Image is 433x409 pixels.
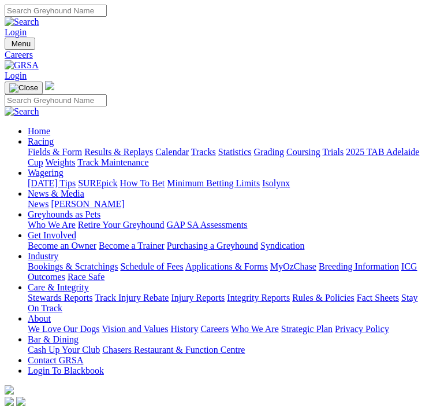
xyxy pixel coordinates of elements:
[28,345,428,355] div: Bar & Dining
[28,178,76,188] a: [DATE] Tips
[120,178,165,188] a: How To Bet
[16,397,25,406] img: twitter.svg
[28,293,418,313] a: Stay On Track
[28,261,118,271] a: Bookings & Scratchings
[218,147,252,157] a: Statistics
[28,366,104,375] a: Login To Blackbook
[120,261,183,271] a: Schedule of Fees
[28,324,99,334] a: We Love Our Dogs
[286,147,320,157] a: Coursing
[68,272,104,282] a: Race Safe
[191,147,216,157] a: Tracks
[28,178,428,189] div: Wagering
[77,157,148,167] a: Track Maintenance
[5,397,14,406] img: facebook.svg
[28,137,54,146] a: Racing
[28,126,50,136] a: Home
[28,251,58,261] a: Industry
[12,39,31,48] span: Menu
[84,147,153,157] a: Results & Replays
[28,241,96,250] a: Become an Owner
[231,324,279,334] a: Who We Are
[5,385,14,395] img: logo-grsa-white.png
[78,220,165,230] a: Retire Your Greyhound
[5,27,27,37] a: Login
[155,147,189,157] a: Calendar
[200,324,229,334] a: Careers
[28,324,428,334] div: About
[185,261,268,271] a: Applications & Forms
[260,241,304,250] a: Syndication
[167,241,258,250] a: Purchasing a Greyhound
[5,94,107,106] input: Search
[28,314,51,323] a: About
[102,345,245,355] a: Chasers Restaurant & Function Centre
[5,71,27,80] a: Login
[9,83,38,93] img: Close
[167,178,260,188] a: Minimum Betting Limits
[28,220,428,230] div: Greyhounds as Pets
[5,50,428,60] a: Careers
[322,147,344,157] a: Trials
[95,293,169,303] a: Track Injury Rebate
[5,106,39,117] img: Search
[28,334,79,344] a: Bar & Dining
[28,147,82,157] a: Fields & Form
[28,241,428,251] div: Get Involved
[357,293,399,303] a: Fact Sheets
[28,293,92,303] a: Stewards Reports
[254,147,284,157] a: Grading
[170,324,198,334] a: History
[45,81,54,90] img: logo-grsa-white.png
[335,324,389,334] a: Privacy Policy
[28,230,76,240] a: Get Involved
[78,178,117,188] a: SUREpick
[28,209,100,219] a: Greyhounds as Pets
[45,157,75,167] a: Weights
[28,199,428,209] div: News & Media
[262,178,290,188] a: Isolynx
[28,293,428,314] div: Care & Integrity
[102,324,168,334] a: Vision and Values
[5,38,35,50] button: Toggle navigation
[281,324,333,334] a: Strategic Plan
[28,261,428,282] div: Industry
[5,82,43,94] button: Toggle navigation
[28,168,64,178] a: Wagering
[51,199,124,209] a: [PERSON_NAME]
[28,355,83,365] a: Contact GRSA
[167,220,248,230] a: GAP SA Assessments
[28,199,48,209] a: News
[28,147,419,167] a: 2025 TAB Adelaide Cup
[292,293,354,303] a: Rules & Policies
[270,261,316,271] a: MyOzChase
[227,293,290,303] a: Integrity Reports
[171,293,225,303] a: Injury Reports
[5,5,107,17] input: Search
[28,147,428,168] div: Racing
[28,282,89,292] a: Care & Integrity
[28,189,84,198] a: News & Media
[28,345,100,355] a: Cash Up Your Club
[319,261,399,271] a: Breeding Information
[5,60,39,71] img: GRSA
[28,261,417,282] a: ICG Outcomes
[99,241,165,250] a: Become a Trainer
[28,220,76,230] a: Who We Are
[5,17,39,27] img: Search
